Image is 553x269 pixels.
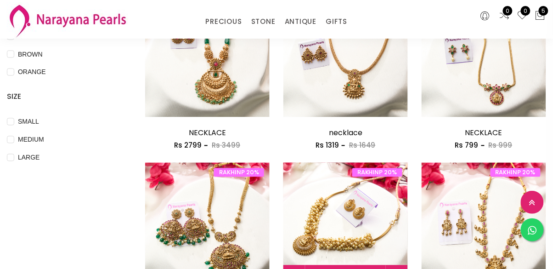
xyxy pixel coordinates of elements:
[517,10,528,22] a: 0
[212,141,240,150] span: Rs 3499
[455,141,479,150] span: Rs 799
[14,49,46,59] span: BROWN
[174,141,202,150] span: Rs 2799
[503,6,513,16] span: 0
[535,10,546,22] button: 5
[491,168,541,177] span: RAKHINP 20%
[14,67,50,77] span: ORANGE
[7,92,118,103] h4: SIZE
[14,135,48,145] span: MEDIUM
[489,141,513,150] span: Rs 999
[499,10,510,22] a: 0
[285,15,317,29] a: ANTIQUE
[521,6,530,16] span: 0
[205,15,242,29] a: PRECIOUS
[352,168,402,177] span: RAKHINP 20%
[316,141,339,150] span: Rs 1319
[465,128,502,138] a: NECKLACE
[14,117,43,127] span: SMALL
[539,6,548,16] span: 5
[349,141,376,150] span: Rs 1649
[189,128,226,138] a: NECKLACE
[326,15,347,29] a: GIFTS
[214,168,264,177] span: RAKHINP 20%
[251,15,276,29] a: STONE
[329,128,362,138] a: necklace
[14,153,43,163] span: LARGE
